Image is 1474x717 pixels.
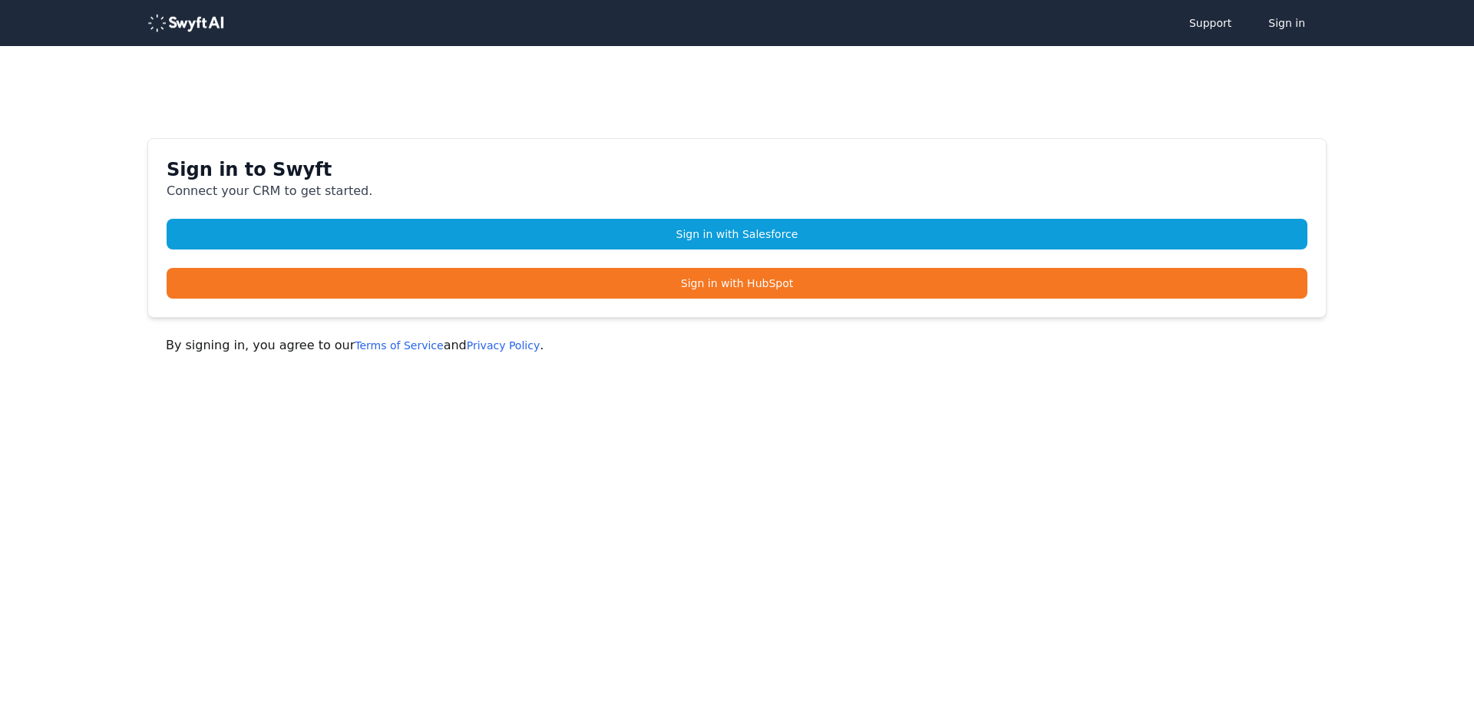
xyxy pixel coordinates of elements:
[167,182,1307,200] p: Connect your CRM to get started.
[1174,8,1247,38] a: Support
[166,336,1308,355] p: By signing in, you agree to our and .
[355,339,443,352] a: Terms of Service
[167,268,1307,299] a: Sign in with HubSpot
[467,339,540,352] a: Privacy Policy
[167,219,1307,249] a: Sign in with Salesforce
[147,14,224,32] img: logo-488353a97b7647c9773e25e94dd66c4536ad24f66c59206894594c5eb3334934.png
[167,157,1307,182] h1: Sign in to Swyft
[1253,8,1320,38] button: Sign in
